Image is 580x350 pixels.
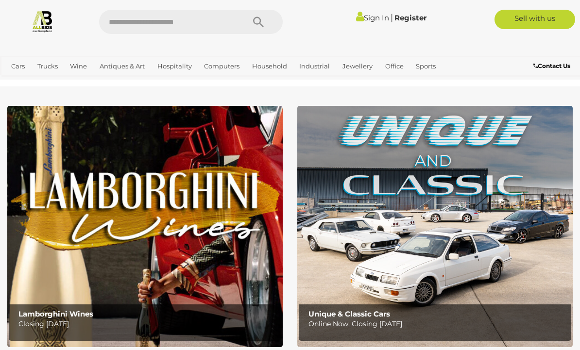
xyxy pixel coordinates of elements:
a: Register [394,13,426,22]
a: Unique & Classic Cars Unique & Classic Cars Online Now, Closing [DATE] [297,106,573,347]
a: Hospitality [154,58,196,74]
b: Unique & Classic Cars [308,309,390,318]
a: Wine [66,58,91,74]
b: Lamborghini Wines [18,309,93,318]
a: Sign In [356,13,389,22]
img: Lamborghini Wines [7,106,283,347]
a: Cars [7,58,29,74]
p: Online Now, Closing [DATE] [308,318,566,330]
a: Computers [200,58,243,74]
b: Contact Us [533,62,570,69]
a: [GEOGRAPHIC_DATA] [7,74,84,90]
a: Jewellery [339,58,376,74]
a: Household [248,58,291,74]
a: Contact Us [533,61,573,71]
a: Office [381,58,408,74]
img: Unique & Classic Cars [297,106,573,347]
span: | [391,12,393,23]
a: Industrial [295,58,334,74]
a: Trucks [34,58,62,74]
button: Search [234,10,283,34]
a: Antiques & Art [96,58,149,74]
img: Allbids.com.au [31,10,54,33]
p: Closing [DATE] [18,318,276,330]
a: Sell with us [495,10,575,29]
a: Sports [412,58,440,74]
a: Lamborghini Wines Lamborghini Wines Closing [DATE] [7,106,283,347]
